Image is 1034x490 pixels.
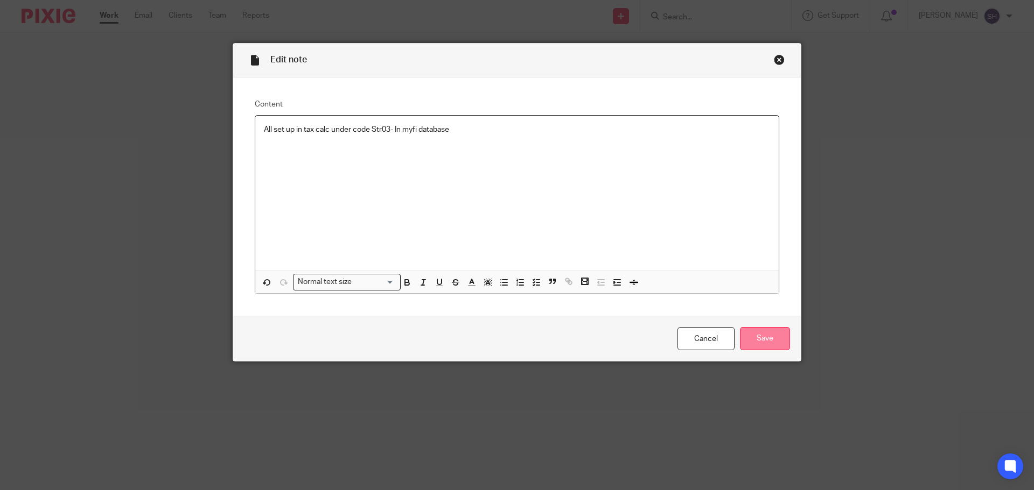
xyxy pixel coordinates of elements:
span: Normal text size [296,276,354,288]
div: Search for option [293,274,401,290]
input: Search for option [355,276,394,288]
div: Close this dialog window [774,54,785,65]
input: Save [740,327,790,350]
label: Content [255,99,779,110]
span: Edit note [270,55,307,64]
a: Cancel [677,327,735,350]
p: All set up in tax calc under code Str03- In myfi database [264,124,770,135]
